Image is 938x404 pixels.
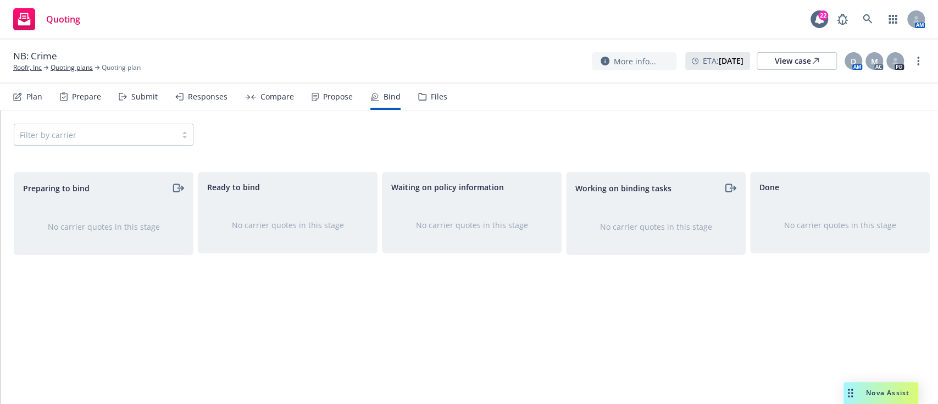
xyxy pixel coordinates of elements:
[323,92,353,101] div: Propose
[431,92,447,101] div: Files
[131,92,158,101] div: Submit
[391,181,504,193] span: Waiting on policy information
[32,221,175,233] div: No carrier quotes in this stage
[757,52,837,70] a: View case
[818,10,828,20] div: 22
[9,4,85,35] a: Quoting
[13,49,57,63] span: NB: Crime
[51,63,93,73] a: Quoting plans
[703,55,743,67] span: ETA :
[575,182,671,194] span: Working on binding tasks
[102,63,141,73] span: Quoting plan
[912,54,925,68] a: more
[592,52,676,70] button: More info...
[216,219,359,231] div: No carrier quotes in this stage
[759,181,779,193] span: Done
[843,382,857,404] div: Drag to move
[723,181,736,195] a: moveRight
[614,56,656,67] span: More info...
[775,53,819,69] div: View case
[384,92,401,101] div: Bind
[866,388,909,397] span: Nova Assist
[46,15,80,24] span: Quoting
[207,181,260,193] span: Ready to bind
[72,92,101,101] div: Prepare
[23,182,90,194] span: Preparing to bind
[768,219,912,231] div: No carrier quotes in this stage
[719,56,743,66] strong: [DATE]
[857,8,879,30] a: Search
[26,92,42,101] div: Plan
[871,56,878,67] span: M
[584,221,728,233] div: No carrier quotes in this stage
[188,92,227,101] div: Responses
[851,56,856,67] span: D
[171,181,184,195] a: moveRight
[831,8,853,30] a: Report a Bug
[882,8,904,30] a: Switch app
[260,92,294,101] div: Compare
[400,219,543,231] div: No carrier quotes in this stage
[13,63,42,73] a: Roofr, Inc
[843,382,918,404] button: Nova Assist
